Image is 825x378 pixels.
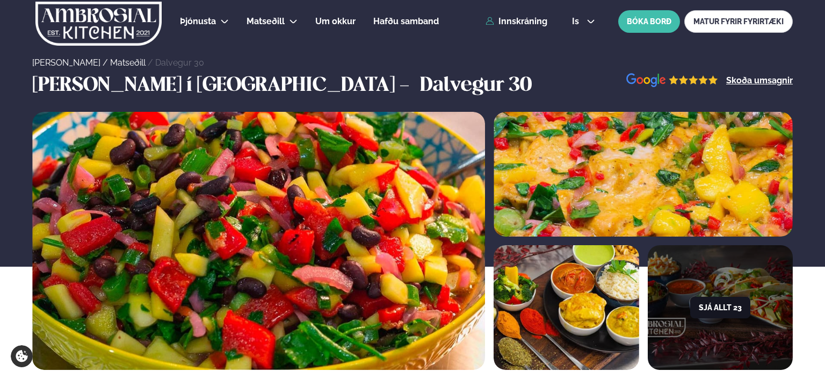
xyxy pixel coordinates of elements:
span: Um okkur [315,16,356,26]
button: BÓKA BORÐ [618,10,680,33]
a: Dalvegur 30 [155,58,204,68]
button: Sjá allt 23 [690,297,750,318]
a: Um okkur [315,15,356,28]
img: image alt [32,112,485,370]
img: logo [34,2,163,46]
a: Cookie settings [11,345,33,367]
span: Þjónusta [180,16,216,26]
span: Matseðill [247,16,285,26]
img: image alt [626,73,718,88]
span: / [148,58,155,68]
img: image alt [494,245,639,370]
button: is [563,17,604,26]
span: Hafðu samband [373,16,439,26]
a: Skoða umsagnir [726,76,793,85]
span: / [103,58,110,68]
a: Þjónusta [180,15,216,28]
h3: Dalvegur 30 [420,73,532,99]
span: is [572,17,582,26]
a: Hafðu samband [373,15,439,28]
a: Matseðill [247,15,285,28]
h3: [PERSON_NAME] í [GEOGRAPHIC_DATA] - [32,73,415,99]
a: Matseðill [110,58,146,68]
a: Innskráning [486,17,547,26]
img: image alt [494,112,793,237]
a: MATUR FYRIR FYRIRTÆKI [684,10,793,33]
a: [PERSON_NAME] [32,58,100,68]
